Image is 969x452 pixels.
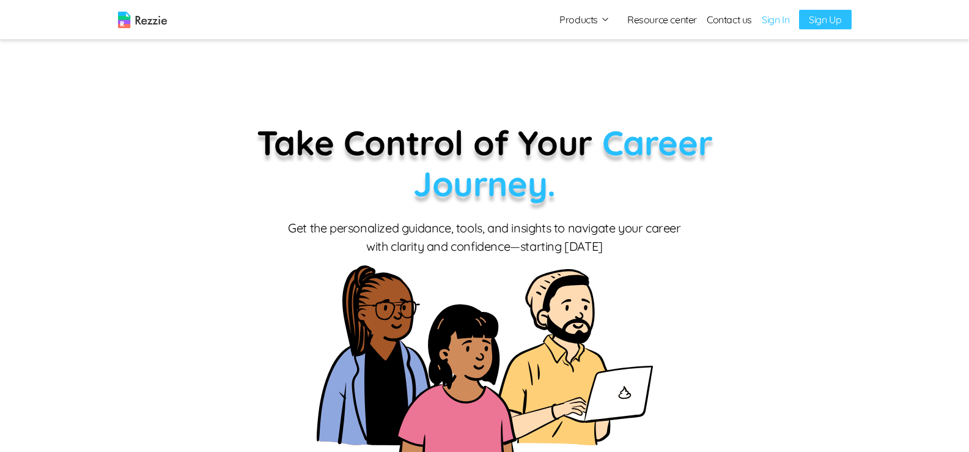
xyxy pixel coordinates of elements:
[286,219,683,256] p: Get the personalized guidance, tools, and insights to navigate your career with clarity and confi...
[559,12,610,27] button: Products
[799,10,851,29] a: Sign Up
[627,12,697,27] a: Resource center
[118,12,167,28] img: logo
[762,12,789,27] a: Sign In
[413,121,712,205] span: Career Journey.
[194,122,775,204] p: Take Control of Your
[707,12,752,27] a: Contact us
